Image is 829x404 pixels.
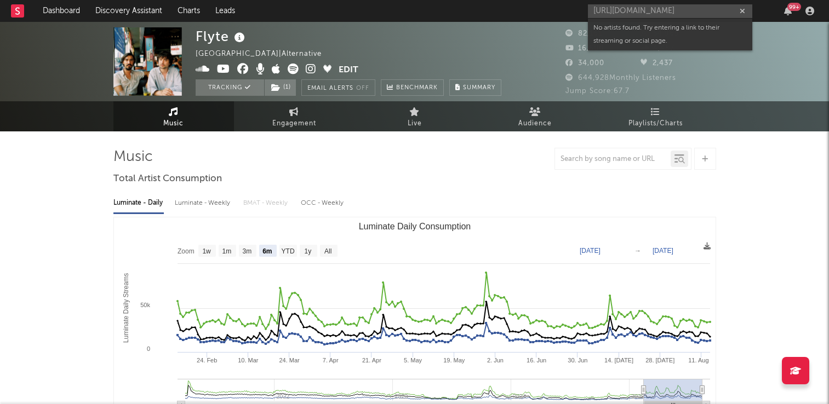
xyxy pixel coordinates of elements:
text: 24. Feb [197,357,217,363]
text: 10. Mar [238,357,259,363]
text: 7. Apr [322,357,338,363]
text: Zoom [178,247,195,255]
span: Summary [463,85,495,91]
button: 99+ [784,7,792,15]
input: Search by song name or URL [555,155,671,164]
div: No artists found. Try entering a link to their streaming or social page. [588,19,752,50]
button: Tracking [196,79,264,96]
text: 1m [222,247,231,255]
span: ( 1 ) [264,79,296,96]
text: → [634,247,641,255]
text: Luminate Daily Consumption [358,222,471,231]
text: 1w [202,247,211,255]
text: 28. [DATE] [645,357,674,363]
a: Playlists/Charts [596,101,716,131]
text: 0 [146,345,150,352]
span: Jump Score: 67.7 [565,88,630,95]
span: Audience [518,117,552,130]
text: 11. Aug [688,357,708,363]
text: 6m [262,247,272,255]
a: Audience [475,101,596,131]
text: 21. Apr [362,357,381,363]
text: YTD [281,247,294,255]
text: [DATE] [580,247,601,255]
text: 50k [140,302,150,308]
a: Benchmark [381,79,444,96]
text: 14. [DATE] [604,357,633,363]
text: 5. May [404,357,422,363]
text: All [324,247,331,255]
text: 19. May [443,357,465,363]
div: OCC - Weekly [301,194,345,212]
span: 34,000 [565,60,604,67]
button: (1) [265,79,296,96]
text: 24. Mar [279,357,300,363]
div: Luminate - Weekly [175,194,232,212]
span: Benchmark [396,82,438,95]
a: Engagement [234,101,355,131]
span: Total Artist Consumption [113,172,222,186]
span: 82,161 [565,30,602,37]
span: Music [163,117,184,130]
div: [GEOGRAPHIC_DATA] | Alternative [196,48,334,61]
div: Luminate - Daily [113,194,164,212]
text: 3m [242,247,251,255]
span: Engagement [272,117,316,130]
button: Email AlertsOff [301,79,375,96]
text: 30. Jun [568,357,587,363]
em: Off [356,85,369,91]
text: 1y [304,247,311,255]
span: 2,437 [641,60,673,67]
span: 644,928 Monthly Listeners [565,74,676,82]
span: 16,600 [565,45,604,52]
a: Live [355,101,475,131]
text: 16. Jun [527,357,546,363]
text: 2. Jun [487,357,503,363]
button: Summary [449,79,501,96]
text: Luminate Daily Streams [122,273,129,343]
a: Music [113,101,234,131]
div: 99 + [787,3,801,11]
input: Search for artists [588,4,752,18]
button: Edit [339,64,358,77]
div: Flyte [196,27,248,45]
span: Playlists/Charts [628,117,683,130]
span: Live [408,117,422,130]
text: [DATE] [653,247,673,255]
